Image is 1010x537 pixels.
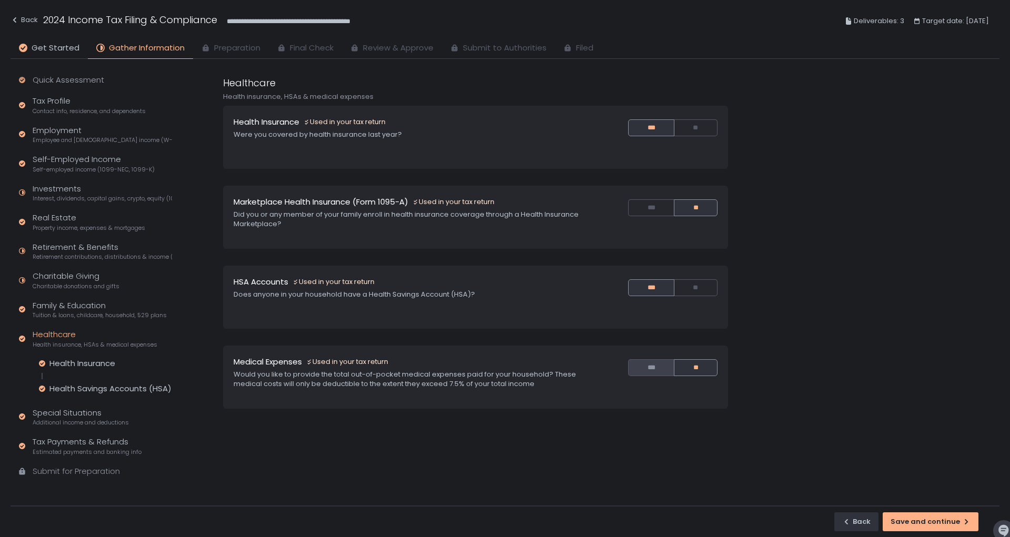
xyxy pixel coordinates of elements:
span: Retirement contributions, distributions & income (1099-R, 5498) [33,253,172,261]
h1: Health Insurance [234,116,299,128]
button: Back [834,512,878,531]
span: Gather Information [109,42,185,54]
h1: 2024 Income Tax Filing & Compliance [43,13,217,27]
div: Were you covered by health insurance last year? [234,130,586,139]
span: Estimated payments and banking info [33,448,142,456]
div: Investments [33,183,172,203]
div: Back [842,517,871,526]
div: Charitable Giving [33,270,119,290]
span: Charitable donations and gifts [33,282,119,290]
div: Health Insurance [49,358,115,369]
div: Back [11,14,38,26]
button: Back [11,13,38,30]
div: Tax Profile [33,95,146,115]
div: Healthcare [33,329,157,349]
span: Additional income and deductions [33,419,129,427]
span: Deliverables: 3 [854,15,904,27]
div: Special Situations [33,407,129,427]
div: Does anyone in your household have a Health Savings Account (HSA)? [234,290,586,299]
div: Real Estate [33,212,145,232]
h1: Healthcare [223,76,276,90]
div: Retirement & Benefits [33,241,172,261]
span: Filed [576,42,593,54]
button: Save and continue [883,512,978,531]
div: Quick Assessment [33,74,104,86]
div: Tax Payments & Refunds [33,436,142,456]
div: Used in your tax return [292,277,375,287]
span: Interest, dividends, capital gains, crypto, equity (1099s, K-1s) [33,195,172,202]
span: Health insurance, HSAs & medical expenses [33,341,157,349]
span: Submit to Authorities [463,42,547,54]
div: Submit for Preparation [33,465,120,478]
div: Used in your tax return [306,357,388,367]
h1: HSA Accounts [234,276,288,288]
div: Employment [33,125,172,145]
span: Preparation [214,42,260,54]
div: Family & Education [33,300,167,320]
h1: Medical Expenses [234,356,302,368]
span: Self-employed income (1099-NEC, 1099-K) [33,166,155,174]
div: Health Savings Accounts (HSA) [49,383,171,394]
h1: Marketplace Health Insurance (Form 1095-A) [234,196,408,208]
span: Target date: [DATE] [922,15,989,27]
span: Final Check [290,42,334,54]
div: Did you or any member of your family enroll in health insurance coverage through a Health Insuran... [234,210,586,229]
div: Used in your tax return [412,197,494,207]
span: Get Started [32,42,79,54]
div: Would you like to provide the total out-of-pocket medical expenses paid for your household? These... [234,370,586,389]
span: Review & Approve [363,42,433,54]
div: Save and continue [891,517,971,526]
span: Employee and [DEMOGRAPHIC_DATA] income (W-2s) [33,136,172,144]
span: Contact info, residence, and dependents [33,107,146,115]
div: Self-Employed Income [33,154,155,174]
div: Used in your tax return [304,117,386,127]
span: Property income, expenses & mortgages [33,224,145,232]
div: Health insurance, HSAs & medical expenses [223,92,728,102]
span: Tuition & loans, childcare, household, 529 plans [33,311,167,319]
